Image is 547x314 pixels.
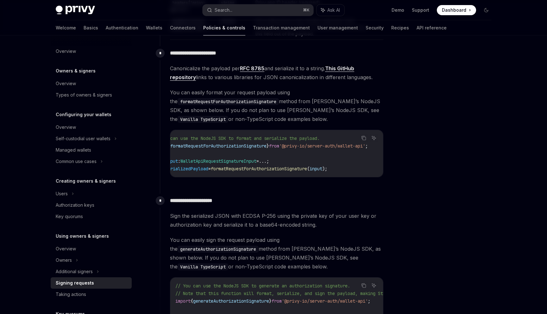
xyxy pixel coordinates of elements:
[56,123,76,131] div: Overview
[391,20,409,35] a: Recipes
[259,158,267,164] span: ...
[370,134,378,142] button: Ask AI
[56,135,110,142] div: Self-custodial user wallets
[208,166,211,172] span: =
[51,199,132,211] a: Authorization keys
[412,7,429,13] a: Support
[193,298,269,304] span: generateAuthorizationSignature
[56,67,96,75] h5: Owners & signers
[178,246,259,253] code: generateAuthorizationSignature
[203,20,245,35] a: Policies & controls
[368,298,370,304] span: ;
[51,89,132,101] a: Types of owners & signers
[56,232,109,240] h5: Using owners & signers
[51,289,132,300] a: Taking actions
[56,20,76,35] a: Welcome
[360,134,368,142] button: Copy the contents from the code block
[84,20,98,35] a: Basics
[175,283,350,289] span: // You can use the NodeJS SDK to generate an authorization signature.
[175,291,421,296] span: // Note that this function will format, serialize, and sign the payload, making Step 2 redundant.
[56,47,76,55] div: Overview
[178,98,279,105] code: formatRequestForAuthorizationSignature
[51,243,132,254] a: Overview
[365,143,368,149] span: ;
[51,211,132,222] a: Key quorums
[51,122,132,133] a: Overview
[170,235,383,271] span: You can easily sign the request payload using the method from [PERSON_NAME]’s NodeJS SDK, as show...
[282,298,368,304] span: '@privy-io/server-auth/wallet-api'
[56,201,94,209] div: Authorization keys
[269,143,279,149] span: from
[437,5,476,15] a: Dashboard
[180,158,256,164] span: WalletApiRequestSignatureInput
[392,7,404,13] a: Demo
[51,144,132,156] a: Managed wallets
[56,80,76,87] div: Overview
[56,146,91,154] div: Managed wallets
[56,91,112,99] div: Types of owners & signers
[56,6,95,15] img: dark logo
[317,4,344,16] button: Ask AI
[360,281,368,290] button: Copy the contents from the code block
[267,158,269,164] span: ;
[56,291,86,298] div: Taking actions
[178,158,180,164] span: :
[51,277,132,289] a: Signing requests
[442,7,466,13] span: Dashboard
[253,20,310,35] a: Transaction management
[481,5,491,15] button: Toggle dark mode
[56,177,116,185] h5: Creating owners & signers
[56,190,68,198] div: Users
[303,8,310,13] span: ⌘ K
[56,213,83,220] div: Key quorums
[178,263,228,270] code: Vanilla TypeScript
[272,298,282,304] span: from
[51,78,132,89] a: Overview
[175,298,191,304] span: import
[279,143,365,149] span: '@privy-io/server-auth/wallet-api'
[267,143,269,149] span: }
[170,143,267,149] span: formatRequestForAuthorizationSignature
[56,256,72,264] div: Owners
[215,6,232,14] div: Search...
[417,20,447,35] a: API reference
[106,20,138,35] a: Authentication
[366,20,384,35] a: Security
[170,20,196,35] a: Connectors
[256,158,259,164] span: =
[370,281,378,290] button: Ask AI
[56,158,97,165] div: Common use cases
[165,166,208,172] span: serializedPayload
[318,20,358,35] a: User management
[322,166,327,172] span: );
[170,88,383,123] span: You can easily format your request payload using the method from [PERSON_NAME]’s NodeJS SDK, as s...
[310,166,322,172] span: input
[56,245,76,253] div: Overview
[146,20,162,35] a: Wallets
[211,166,307,172] span: formatRequestForAuthorizationSignature
[307,166,310,172] span: (
[191,298,193,304] span: {
[165,158,178,164] span: input
[56,268,93,275] div: Additional signers
[51,46,132,57] a: Overview
[203,4,313,16] button: Search...⌘K
[240,65,264,72] a: RFC 8785
[170,211,383,229] span: Sign the serialized JSON with ECDSA P-256 using the private key of your user key or authorization...
[178,116,228,123] code: Vanilla TypeScript
[327,7,340,13] span: Ask AI
[56,279,94,287] div: Signing requests
[170,64,383,82] span: Canonicalize the payload per and serialize it to a string. links to various libraries for JSON ca...
[269,298,272,304] span: }
[153,135,320,141] span: // You can use the NodeJS SDK to format and serialize the payload.
[56,111,111,118] h5: Configuring your wallets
